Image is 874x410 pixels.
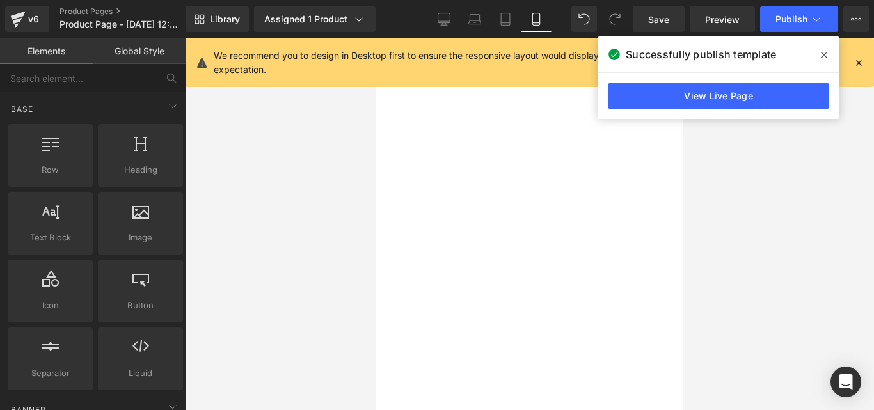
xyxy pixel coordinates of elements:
[264,13,365,26] div: Assigned 1 Product
[5,6,49,32] a: v6
[602,6,628,32] button: Redo
[102,163,179,177] span: Heading
[10,103,35,115] span: Base
[93,38,186,64] a: Global Style
[608,83,829,109] a: View Live Page
[12,299,89,312] span: Icon
[571,6,597,32] button: Undo
[26,11,42,28] div: v6
[12,367,89,380] span: Separator
[102,299,179,312] span: Button
[521,6,552,32] a: Mobile
[830,367,861,397] div: Open Intercom Messenger
[102,231,179,244] span: Image
[626,47,776,62] span: Successfully publish template
[210,13,240,25] span: Library
[459,6,490,32] a: Laptop
[760,6,838,32] button: Publish
[705,13,740,26] span: Preview
[843,6,869,32] button: More
[775,14,807,24] span: Publish
[60,6,207,17] a: Product Pages
[690,6,755,32] a: Preview
[186,6,249,32] a: New Library
[648,13,669,26] span: Save
[12,163,89,177] span: Row
[214,49,791,77] p: We recommend you to design in Desktop first to ensure the responsive layout would display correct...
[12,231,89,244] span: Text Block
[429,6,459,32] a: Desktop
[60,19,182,29] span: Product Page - [DATE] 12:00:56
[102,367,179,380] span: Liquid
[490,6,521,32] a: Tablet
